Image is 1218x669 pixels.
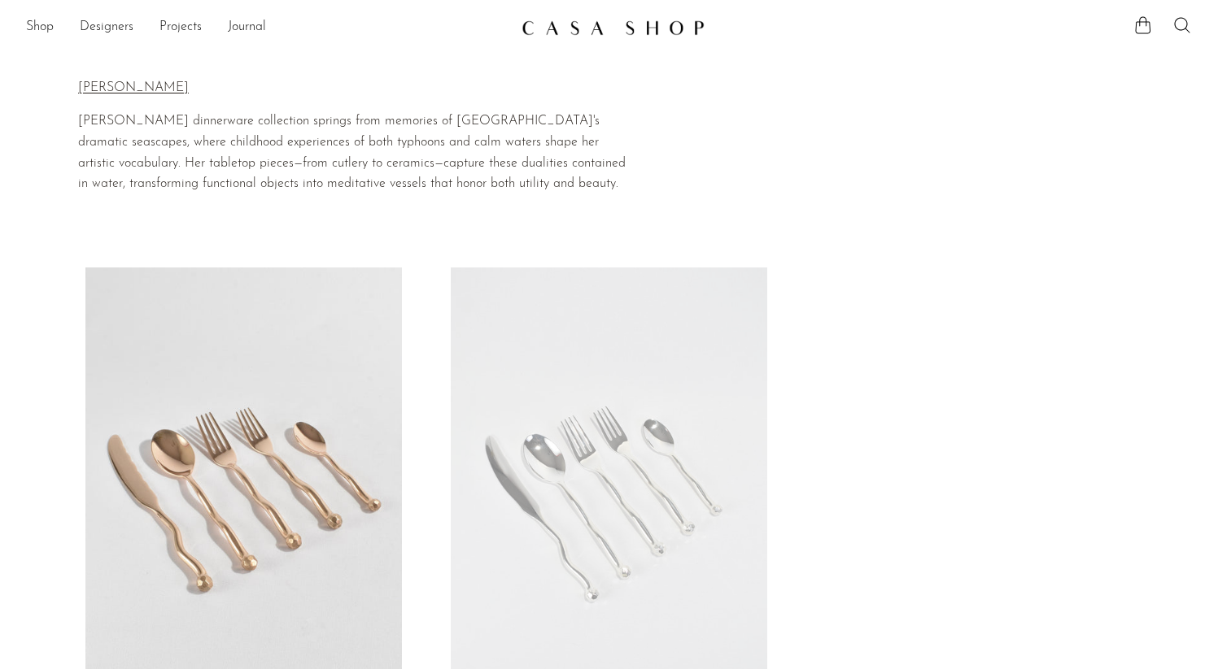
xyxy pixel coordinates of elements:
[26,14,509,41] nav: Desktop navigation
[78,115,626,190] span: [PERSON_NAME] dinnerware collection springs from memories of [GEOGRAPHIC_DATA]'s dramatic seascap...
[159,17,202,38] a: Projects
[228,17,266,38] a: Journal
[78,78,626,99] p: [PERSON_NAME]
[80,17,133,38] a: Designers
[26,17,54,38] a: Shop
[26,14,509,41] ul: NEW HEADER MENU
